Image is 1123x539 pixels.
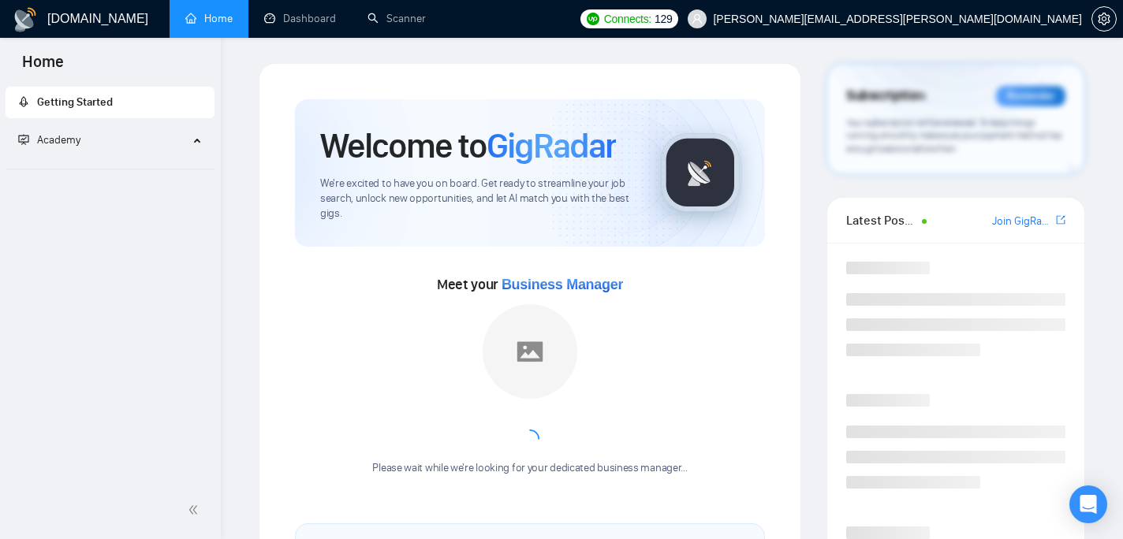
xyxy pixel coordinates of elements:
[37,133,80,147] span: Academy
[437,276,623,293] span: Meet your
[587,13,599,25] img: upwork-logo.png
[655,10,672,28] span: 129
[1092,13,1116,25] span: setting
[188,502,203,518] span: double-left
[483,304,577,399] img: placeholder.png
[604,10,651,28] span: Connects:
[264,12,336,25] a: dashboardDashboard
[502,277,623,292] span: Business Manager
[1069,485,1107,523] div: Open Intercom Messenger
[1056,213,1065,228] a: export
[846,83,924,110] span: Subscription
[996,86,1065,106] div: Reminder
[846,210,917,230] span: Latest Posts from the GigRadar Community
[185,12,233,25] a: homeHome
[1056,214,1065,226] span: export
[992,213,1053,230] a: Join GigRadar Slack Community
[519,428,541,450] span: loading
[9,50,76,84] span: Home
[6,162,215,173] li: Academy Homepage
[367,12,426,25] a: searchScanner
[846,117,1062,154] span: Your subscription will be renewed. To keep things running smoothly, make sure your payment method...
[18,96,29,107] span: rocket
[37,95,113,109] span: Getting Started
[363,461,696,476] div: Please wait while we're looking for your dedicated business manager...
[18,134,29,145] span: fund-projection-screen
[320,177,636,221] span: We're excited to have you on board. Get ready to streamline your job search, unlock new opportuni...
[18,133,80,147] span: Academy
[1091,6,1117,32] button: setting
[661,133,740,212] img: gigradar-logo.png
[320,125,616,167] h1: Welcome to
[692,13,703,24] span: user
[13,7,38,32] img: logo
[1091,13,1117,25] a: setting
[487,125,616,167] span: GigRadar
[6,87,215,118] li: Getting Started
